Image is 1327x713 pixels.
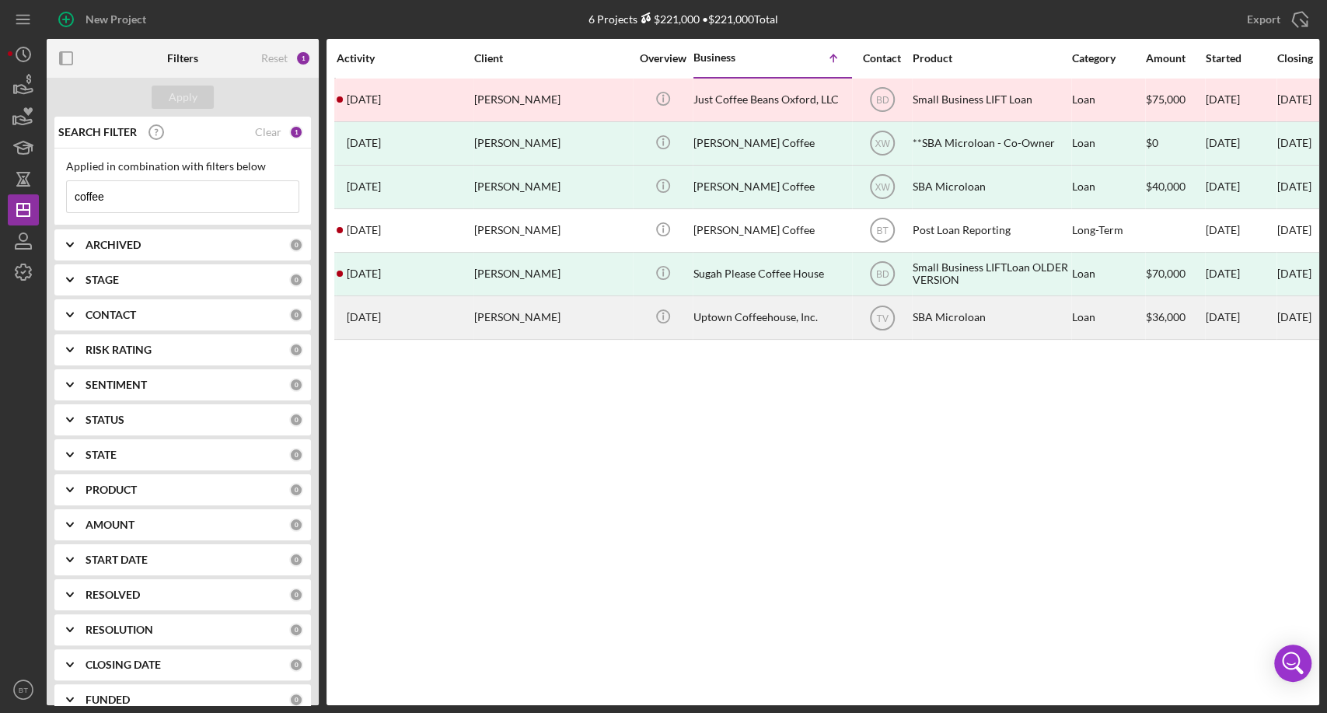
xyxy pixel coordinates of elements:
div: [DATE] [1206,297,1276,338]
div: [PERSON_NAME] [474,79,630,121]
div: [PERSON_NAME] Coffee [693,210,849,251]
div: 0 [289,238,303,252]
div: Apply [169,86,197,109]
div: [PERSON_NAME] Coffee [693,123,849,164]
button: Apply [152,86,214,109]
div: SBA Microloan [913,297,1068,338]
div: Activity [337,52,473,65]
div: Just Coffee Beans Oxford, LLC [693,79,849,121]
div: [PERSON_NAME] [474,123,630,164]
time: [DATE] [1277,310,1311,323]
text: XW [875,182,890,193]
text: BT [876,225,889,236]
b: SENTIMENT [86,379,147,391]
b: RISK RATING [86,344,152,356]
time: [DATE] [1277,93,1311,106]
div: [PERSON_NAME] Coffee [693,166,849,208]
div: 0 [289,483,303,497]
b: ARCHIVED [86,239,141,251]
div: $0 [1146,123,1204,164]
div: [PERSON_NAME] [474,210,630,251]
div: Loan [1072,123,1144,164]
div: 0 [289,693,303,707]
div: 0 [289,623,303,637]
div: Started [1206,52,1276,65]
div: [DATE] [1206,253,1276,295]
text: TV [876,313,888,323]
div: Reset [261,52,288,65]
text: BD [875,269,889,280]
div: [PERSON_NAME] [474,253,630,295]
text: BD [875,95,889,106]
div: Applied in combination with filters below [66,160,299,173]
b: STATUS [86,414,124,426]
div: [DATE] [1206,210,1276,251]
div: $36,000 [1146,297,1204,338]
time: 2023-01-24 18:40 [347,311,381,323]
div: 6 Projects • $221,000 Total [588,12,778,26]
div: New Project [86,4,146,35]
div: Clear [255,126,281,138]
b: FUNDED [86,694,130,706]
div: Loan [1072,253,1144,295]
div: Business [693,51,771,64]
div: SBA Microloan [913,166,1068,208]
div: Long-Term [1072,210,1144,251]
b: RESOLUTION [86,624,153,636]
div: Contact [853,52,911,65]
div: 0 [289,518,303,532]
div: Overview [634,52,692,65]
div: **SBA Microloan - Co-Owner [913,123,1068,164]
div: Client [474,52,630,65]
div: 1 [289,125,303,139]
time: 2021-11-17 14:18 [347,267,381,280]
div: Post Loan Reporting [913,210,1068,251]
div: $40,000 [1146,166,1204,208]
b: Filters [167,52,198,65]
time: 2024-03-04 16:06 [347,137,381,149]
div: Loan [1072,297,1144,338]
div: Small Business LIFTLoan OLDER VERSION [913,253,1068,295]
div: [PERSON_NAME] [474,166,630,208]
div: [PERSON_NAME] [474,297,630,338]
div: [DATE] [1277,267,1311,280]
div: 0 [289,308,303,322]
div: 1 [295,51,311,66]
div: $75,000 [1146,79,1204,121]
div: $221,000 [637,12,700,26]
b: AMOUNT [86,519,134,531]
div: Loan [1072,166,1144,208]
div: 0 [289,553,303,567]
div: Small Business LIFT Loan [913,79,1068,121]
div: Sugah Please Coffee House [693,253,849,295]
div: Category [1072,52,1144,65]
div: [DATE] [1206,79,1276,121]
b: STAGE [86,274,119,286]
div: 0 [289,448,303,462]
b: CLOSING DATE [86,659,161,671]
div: Export [1247,4,1280,35]
time: 2025-04-11 15:04 [347,93,381,106]
text: XW [875,138,890,149]
div: [DATE] [1206,166,1276,208]
div: [DATE] [1277,180,1311,193]
b: CONTACT [86,309,136,321]
div: Amount [1146,52,1204,65]
div: 0 [289,588,303,602]
div: Uptown Coffeehouse, Inc. [693,297,849,338]
div: [DATE] [1206,123,1276,164]
div: 0 [289,343,303,357]
b: SEARCH FILTER [58,126,137,138]
b: START DATE [86,554,148,566]
time: [DATE] [1277,223,1311,236]
div: [DATE] [1277,137,1311,149]
div: $70,000 [1146,253,1204,295]
div: Product [913,52,1068,65]
b: PRODUCT [86,484,137,496]
time: 2024-03-06 23:51 [347,180,381,193]
b: RESOLVED [86,589,140,601]
b: STATE [86,449,117,461]
div: 0 [289,413,303,427]
div: Loan [1072,79,1144,121]
time: 2025-03-13 13:36 [347,224,381,236]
